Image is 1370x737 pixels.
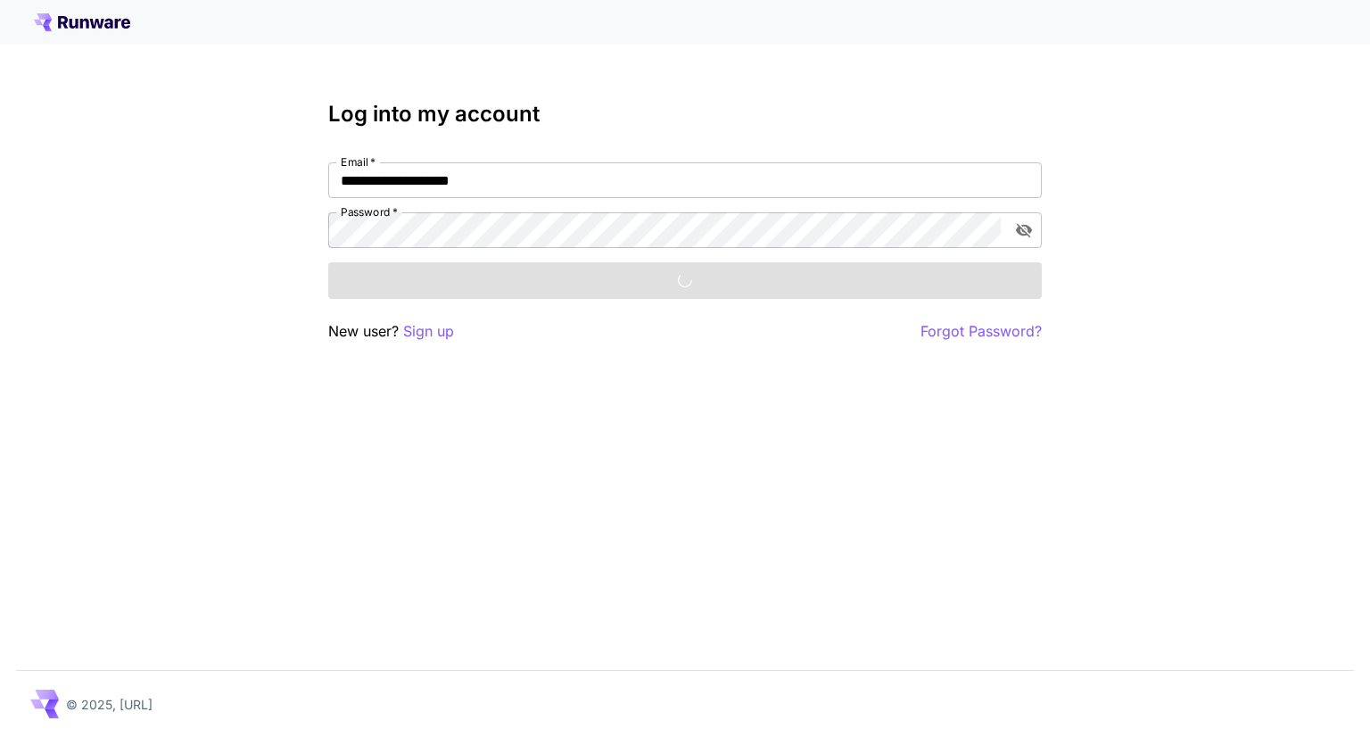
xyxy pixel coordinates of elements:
[66,695,153,714] p: © 2025, [URL]
[328,320,454,343] p: New user?
[341,204,398,219] label: Password
[920,320,1042,343] button: Forgot Password?
[403,320,454,343] button: Sign up
[328,102,1042,127] h3: Log into my account
[341,154,376,170] label: Email
[1008,214,1040,246] button: toggle password visibility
